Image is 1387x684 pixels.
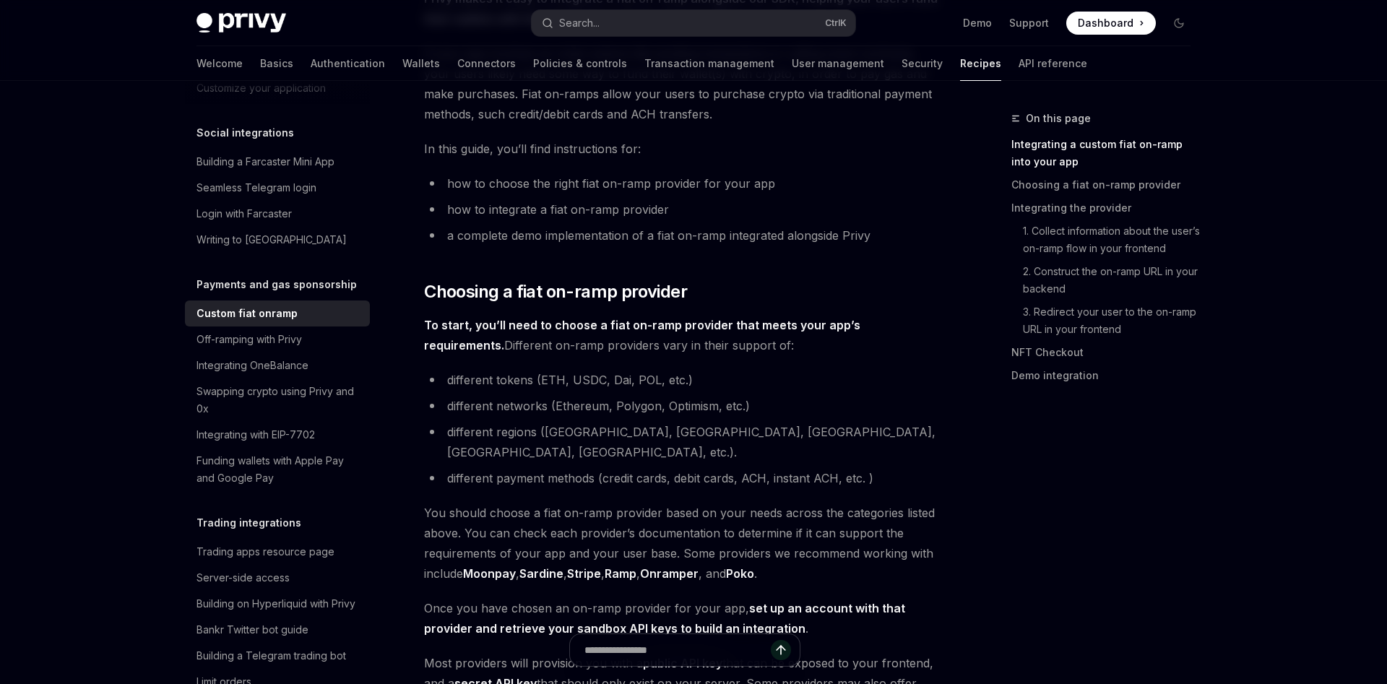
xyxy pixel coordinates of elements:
a: Onramper [640,566,699,581]
div: Server-side access [196,569,290,586]
button: Send message [771,640,791,660]
span: Different on-ramp providers vary in their support of: [424,315,945,355]
div: Building on Hyperliquid with Privy [196,595,355,612]
a: Integrating OneBalance [185,352,370,378]
a: Integrating with EIP-7702 [185,422,370,448]
a: Bankr Twitter bot guide [185,617,370,643]
li: different networks (Ethereum, Polygon, Optimism, etc.) [424,396,945,416]
div: Off-ramping with Privy [196,331,302,348]
span: Choosing a fiat on-ramp provider [424,280,687,303]
a: Demo [963,16,992,30]
div: Seamless Telegram login [196,179,316,196]
strong: To start, you’ll need to choose a fiat on-ramp provider that meets your app’s requirements. [424,318,860,352]
a: Policies & controls [533,46,627,81]
a: Ramp [605,566,636,581]
a: API reference [1019,46,1087,81]
a: Choosing a fiat on-ramp provider [1011,173,1202,196]
a: Building on Hyperliquid with Privy [185,591,370,617]
a: Seamless Telegram login [185,175,370,201]
div: Integrating with EIP-7702 [196,426,315,443]
a: Swapping crypto using Privy and 0x [185,378,370,422]
h5: Trading integrations [196,514,301,532]
a: Welcome [196,46,243,81]
a: Custom fiat onramp [185,300,370,326]
a: Recipes [960,46,1001,81]
a: Login with Farcaster [185,201,370,227]
span: In this guide, you’ll find instructions for: [424,139,945,159]
span: Once you have chosen an on-ramp provider for your app, . [424,598,945,638]
a: Poko [726,566,754,581]
a: Connectors [457,46,516,81]
div: Swapping crypto using Privy and 0x [196,383,361,417]
a: Transaction management [644,46,774,81]
li: different regions ([GEOGRAPHIC_DATA], [GEOGRAPHIC_DATA], [GEOGRAPHIC_DATA], [GEOGRAPHIC_DATA], [G... [424,422,945,462]
div: Bankr Twitter bot guide [196,621,308,638]
div: Building a Farcaster Mini App [196,153,334,170]
a: NFT Checkout [1011,341,1202,364]
a: Sardine [519,566,563,581]
a: Support [1009,16,1049,30]
a: Moonpay [463,566,516,581]
a: Building a Telegram trading bot [185,643,370,669]
a: Demo integration [1011,364,1202,387]
li: different tokens (ETH, USDC, Dai, POL, etc.) [424,370,945,390]
a: 2. Construct the on-ramp URL in your backend [1011,260,1202,300]
span: If your app involves on-chain actions like sending transactions or calling smart contracts, your ... [424,43,945,124]
a: Stripe [567,566,601,581]
a: Writing to [GEOGRAPHIC_DATA] [185,227,370,253]
li: how to choose the right fiat on-ramp provider for your app [424,173,945,194]
a: Wallets [402,46,440,81]
span: Dashboard [1078,16,1133,30]
h5: Payments and gas sponsorship [196,276,357,293]
div: Login with Farcaster [196,205,292,222]
span: Ctrl K [825,17,847,29]
div: Custom fiat onramp [196,305,298,322]
a: Dashboard [1066,12,1156,35]
a: Integrating the provider [1011,196,1202,220]
a: Basics [260,46,293,81]
input: Ask a question... [584,634,771,666]
span: On this page [1026,110,1091,127]
li: a complete demo implementation of a fiat on-ramp integrated alongside Privy [424,225,945,246]
li: different payment methods (credit cards, debit cards, ACH, instant ACH, etc. ) [424,468,945,488]
a: Integrating a custom fiat on-ramp into your app [1011,133,1202,173]
div: Building a Telegram trading bot [196,647,346,664]
button: Open search [532,10,855,36]
a: 1. Collect information about the user’s on-ramp flow in your frontend [1011,220,1202,260]
div: Trading apps resource page [196,543,334,560]
div: Integrating OneBalance [196,357,308,374]
a: Building a Farcaster Mini App [185,149,370,175]
a: Security [902,46,943,81]
img: dark logo [196,13,286,33]
a: Trading apps resource page [185,539,370,565]
a: Authentication [311,46,385,81]
div: Search... [559,14,600,32]
li: how to integrate a fiat on-ramp provider [424,199,945,220]
span: You should choose a fiat on-ramp provider based on your needs across the categories listed above.... [424,503,945,584]
a: Off-ramping with Privy [185,326,370,352]
button: Toggle dark mode [1167,12,1191,35]
a: Server-side access [185,565,370,591]
a: 3. Redirect your user to the on-ramp URL in your frontend [1011,300,1202,341]
div: Funding wallets with Apple Pay and Google Pay [196,452,361,487]
div: Writing to [GEOGRAPHIC_DATA] [196,231,347,248]
h5: Social integrations [196,124,294,142]
a: Funding wallets with Apple Pay and Google Pay [185,448,370,491]
a: User management [792,46,884,81]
